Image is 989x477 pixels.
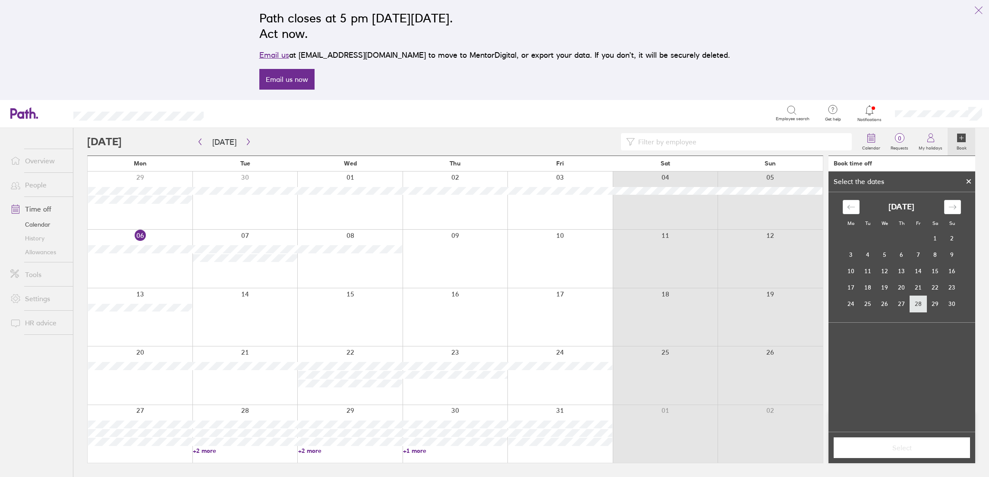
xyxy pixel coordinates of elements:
td: Thursday, November 20, 2025 [893,279,910,296]
span: Thu [450,160,460,167]
a: Settings [3,290,73,307]
td: Thursday, November 6, 2025 [893,246,910,263]
td: Monday, November 24, 2025 [843,296,860,312]
td: Saturday, November 29, 2025 [927,296,944,312]
span: Mon [134,160,147,167]
button: Select [834,437,970,458]
td: Saturday, November 22, 2025 [927,279,944,296]
td: Tuesday, November 18, 2025 [860,279,876,296]
a: +2 more [298,447,402,455]
a: Calendar [857,128,885,156]
span: Sun [765,160,776,167]
a: Tools [3,266,73,283]
a: Calendar [3,218,73,231]
td: Thursday, November 13, 2025 [893,263,910,279]
small: Sa [932,220,938,226]
td: Monday, November 17, 2025 [843,279,860,296]
td: Monday, November 10, 2025 [843,263,860,279]
td: Friday, November 14, 2025 [910,263,927,279]
a: Time off [3,200,73,218]
span: 0 [885,135,913,142]
td: Friday, November 28, 2025 [910,296,927,312]
span: Notifications [856,117,884,122]
label: Book [951,143,972,151]
small: We [882,220,888,226]
small: Fr [916,220,920,226]
label: Requests [885,143,913,151]
a: +1 more [403,447,507,455]
td: Sunday, November 16, 2025 [944,263,961,279]
strong: [DATE] [888,203,914,212]
small: Tu [865,220,870,226]
div: Book time off [834,160,872,167]
td: Saturday, November 8, 2025 [927,246,944,263]
span: Sat [661,160,670,167]
div: Search [227,109,249,117]
span: Select [840,444,964,452]
h2: Path closes at 5 pm [DATE][DATE]. Act now. [259,10,730,41]
td: Friday, November 21, 2025 [910,279,927,296]
small: Th [899,220,904,226]
td: Wednesday, November 5, 2025 [876,246,893,263]
td: Wednesday, November 12, 2025 [876,263,893,279]
a: Allowances [3,245,73,259]
a: +2 more [193,447,297,455]
small: Su [949,220,955,226]
a: HR advice [3,314,73,331]
td: Tuesday, November 4, 2025 [860,246,876,263]
span: Tue [240,160,250,167]
td: Tuesday, November 11, 2025 [860,263,876,279]
a: Overview [3,152,73,169]
small: Mo [847,220,854,226]
a: Email us [259,50,289,59]
a: Email us now [259,69,315,90]
a: 0Requests [885,128,913,156]
td: Sunday, November 9, 2025 [944,246,961,263]
label: Calendar [857,143,885,151]
a: My holidays [913,128,948,156]
td: Wednesday, November 19, 2025 [876,279,893,296]
td: Sunday, November 30, 2025 [944,296,961,312]
div: Select the dates [828,178,889,185]
p: at [EMAIL_ADDRESS][DOMAIN_NAME] to move to MentorDigital, or export your data. If you don’t, it w... [259,49,730,61]
td: Wednesday, November 26, 2025 [876,296,893,312]
a: Notifications [856,104,884,122]
td: Sunday, November 23, 2025 [944,279,961,296]
div: Move backward to switch to the previous month. [843,200,860,214]
span: Wed [344,160,357,167]
div: Calendar [833,192,970,322]
input: Filter by employee [635,134,847,150]
td: Saturday, November 1, 2025 [927,230,944,246]
td: Saturday, November 15, 2025 [927,263,944,279]
button: [DATE] [205,135,243,149]
span: Employee search [776,116,809,122]
a: Book [948,128,975,156]
span: Fri [556,160,564,167]
td: Tuesday, November 25, 2025 [860,296,876,312]
td: Monday, November 3, 2025 [843,246,860,263]
a: History [3,231,73,245]
div: Move forward to switch to the next month. [944,200,961,214]
td: Thursday, November 27, 2025 [893,296,910,312]
span: Get help [819,117,847,122]
label: My holidays [913,143,948,151]
td: Sunday, November 2, 2025 [944,230,961,246]
td: Friday, November 7, 2025 [910,246,927,263]
a: People [3,176,73,193]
